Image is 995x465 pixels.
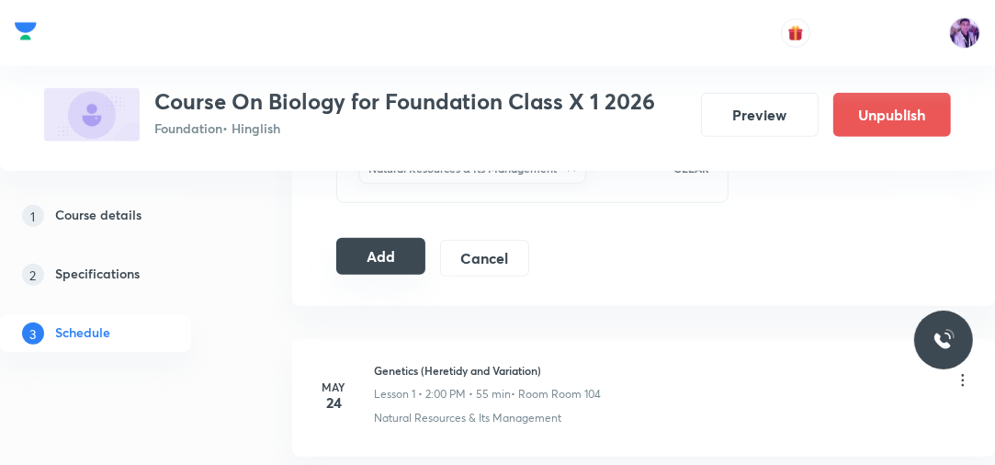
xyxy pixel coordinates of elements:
button: Add [336,238,425,275]
a: Company Logo [15,17,37,50]
img: Company Logo [15,17,37,45]
h4: 24 [315,395,352,410]
p: Lesson 1 • 2:00 PM • 55 min [374,386,511,403]
h6: May [315,379,352,395]
p: • Room Room 104 [511,386,601,403]
img: preeti Tripathi [949,17,980,49]
button: Preview [701,93,819,137]
img: avatar [787,25,804,41]
p: Natural Resources & Its Management [374,410,561,426]
h5: Course details [55,205,141,227]
button: avatar [781,18,810,48]
p: 1 [22,205,44,227]
h5: Schedule [55,323,110,345]
img: ttu [933,329,955,351]
button: Unpublish [833,93,951,137]
h6: Genetics (Heretidy and Variation) [374,362,601,379]
p: 2 [22,264,44,286]
h5: Specifications [55,264,140,286]
h3: Course On Biology for Foundation Class X 1 2026 [154,88,655,115]
button: Cancel [440,240,529,277]
p: Foundation • Hinglish [154,119,655,138]
img: 7D6E581B-D74F-4411-B20D-8AFB07C370DB_plus.png [44,88,140,142]
p: 3 [22,323,44,345]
